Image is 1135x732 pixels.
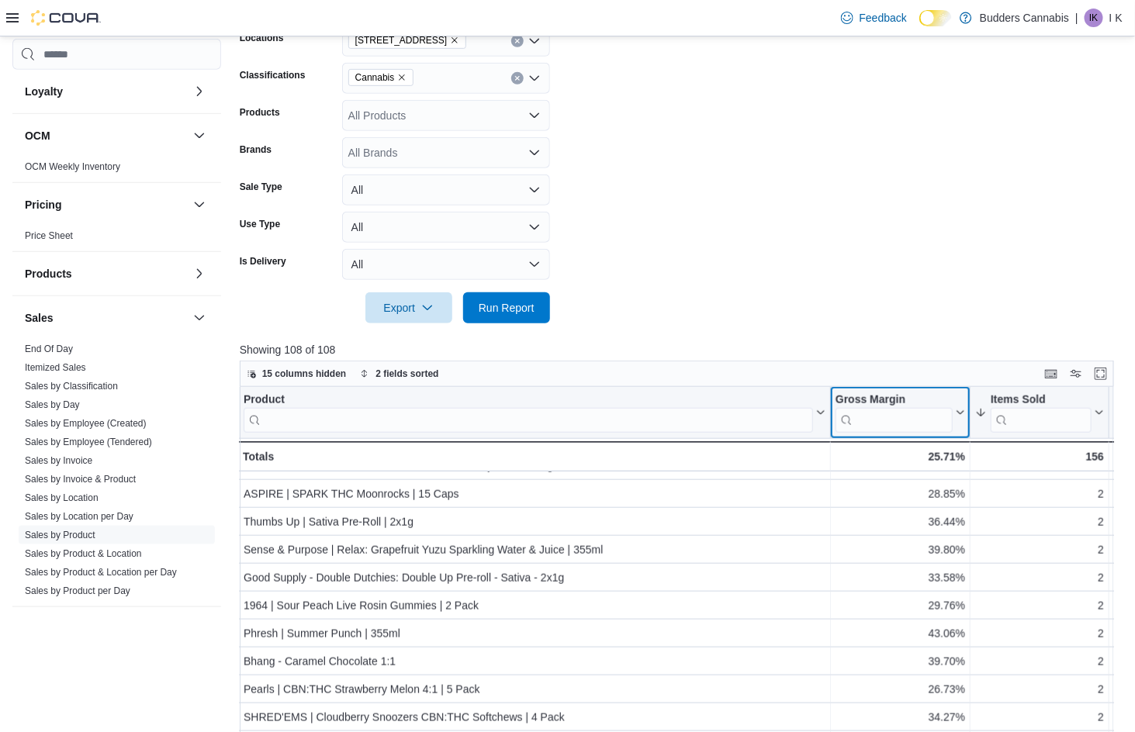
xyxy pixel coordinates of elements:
[244,708,825,727] div: SHRED'EMS | Cloudberry Snoozers CBN:THC Softchews | 4 Pack
[835,2,913,33] a: Feedback
[244,513,825,531] div: Thumbs Up | Sativa Pre-Roll | 2x1g
[244,596,825,615] div: 1964 | Sour Peach Live Rosin Gummies | 2 Pack
[836,596,965,615] div: 29.76%
[975,708,1104,727] div: 2
[25,266,72,281] h3: Products
[528,147,541,159] button: Open list of options
[919,26,920,27] span: Dark Mode
[975,485,1104,503] div: 2
[244,540,825,559] div: Sense & Purpose | Relax: Grapefruit Yuzu Sparkling Water & Juice | 355ml
[348,32,467,49] span: 3466 Dundas St. W Unit 1
[25,455,92,466] a: Sales by Invoice
[1067,364,1085,383] button: Display options
[1089,9,1098,27] span: IK
[240,32,284,44] label: Locations
[244,393,813,408] div: Product
[980,9,1069,27] p: Budders Cannabis
[25,399,80,410] a: Sales by Day
[528,35,541,47] button: Open list of options
[25,197,187,212] button: Pricing
[836,652,965,671] div: 39.70%
[1109,9,1123,27] p: I K
[1092,364,1110,383] button: Enter fullscreen
[342,249,550,280] button: All
[975,393,1104,433] button: Items Sold
[836,485,965,503] div: 28.85%
[190,195,209,214] button: Pricing
[975,513,1104,531] div: 2
[836,680,965,699] div: 26.73%
[1075,9,1078,27] p: |
[240,143,272,156] label: Brands
[240,342,1123,357] p: Showing 108 of 108
[355,70,395,85] span: Cannabis
[919,10,952,26] input: Dark Mode
[836,393,953,408] div: Gross Margin
[463,292,550,323] button: Run Report
[244,393,813,433] div: Product
[479,300,535,316] span: Run Report
[244,680,825,699] div: Pearls | CBN:THC Strawberry Melon 4:1 | 5 Pack
[355,33,448,48] span: [STREET_ADDRESS]
[190,309,209,327] button: Sales
[244,485,825,503] div: ASPIRE | SPARK THC Moonrocks | 15 Caps
[342,212,550,243] button: All
[25,381,118,392] a: Sales by Classification
[25,585,130,596] a: Sales by Product per Day
[511,72,524,85] button: Clear input
[348,69,414,86] span: Cannabis
[25,84,63,99] h3: Loyalty
[25,418,147,429] a: Sales by Employee (Created)
[25,128,50,143] h3: OCM
[991,393,1092,433] div: Items Sold
[25,548,142,559] a: Sales by Product & Location
[25,362,86,373] a: Itemized Sales
[836,624,965,643] div: 43.06%
[25,437,152,447] a: Sales by Employee (Tendered)
[25,511,133,522] a: Sales by Location per Day
[12,340,221,606] div: Sales
[25,128,187,143] button: OCM
[244,393,825,433] button: Product
[25,530,95,540] a: Sales by Product
[244,568,825,587] div: Good Supply - Double Dutchies: Double Up Pre-roll - Sativa - 2x1g
[860,10,907,26] span: Feedback
[375,368,438,380] span: 2 fields sorted
[25,310,187,326] button: Sales
[511,35,524,47] button: Clear input
[25,310,54,326] h3: Sales
[836,393,953,433] div: Gross Margin
[375,292,443,323] span: Export
[190,126,209,145] button: OCM
[365,292,452,323] button: Export
[836,568,965,587] div: 33.58%
[25,492,99,503] a: Sales by Location
[450,36,459,45] button: Remove 3466 Dundas St. W Unit 1 from selection in this group
[975,680,1104,699] div: 2
[342,174,550,205] button: All
[25,230,73,241] a: Price Sheet
[12,226,221,251] div: Pricing
[25,266,187,281] button: Products
[975,596,1104,615] div: 2
[190,82,209,101] button: Loyalty
[240,69,306,81] label: Classifications
[975,568,1104,587] div: 2
[25,161,120,172] a: OCM Weekly Inventory
[25,474,136,485] a: Sales by Invoice & Product
[12,157,221,182] div: OCM
[244,652,825,671] div: Bhang - Caramel Chocolate 1:1
[240,106,280,119] label: Products
[1042,364,1061,383] button: Keyboard shortcuts
[528,109,541,122] button: Open list of options
[243,447,825,466] div: Totals
[836,447,965,466] div: 25.71%
[240,255,286,268] label: Is Delivery
[25,344,73,354] a: End Of Day
[25,567,177,578] a: Sales by Product & Location per Day
[975,540,1104,559] div: 2
[975,624,1104,643] div: 2
[240,181,282,193] label: Sale Type
[262,368,347,380] span: 15 columns hidden
[397,73,407,82] button: Remove Cannabis from selection in this group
